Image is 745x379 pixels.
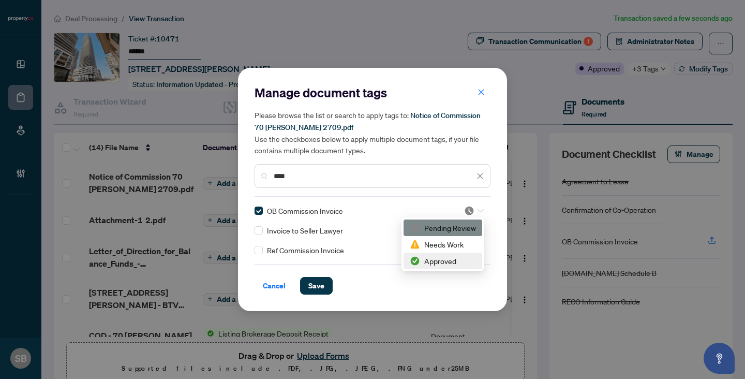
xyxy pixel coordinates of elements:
button: Save [300,277,333,295]
div: Pending Review [404,220,482,236]
span: Cancel [263,278,286,294]
img: status [410,239,420,250]
div: Approved [404,253,482,269]
h5: Please browse the list or search to apply tags to: Use the checkboxes below to apply multiple doc... [255,109,490,156]
h2: Manage document tags [255,84,490,101]
span: Ref Commission Invoice [267,244,344,256]
button: Cancel [255,277,294,295]
div: Needs Work [410,239,476,250]
div: Pending Review [410,222,476,234]
img: status [464,206,474,216]
span: close [478,89,485,96]
img: status [410,256,420,266]
span: OB Commission Invoice [267,205,343,216]
img: status [410,223,420,233]
button: Open asap [704,343,735,374]
span: close [476,172,484,180]
div: Needs Work [404,236,482,253]
div: Approved [410,255,476,267]
span: Save [308,278,324,294]
span: Pending Review [464,206,484,216]
span: Invoice to Seller Lawyer [267,225,343,236]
